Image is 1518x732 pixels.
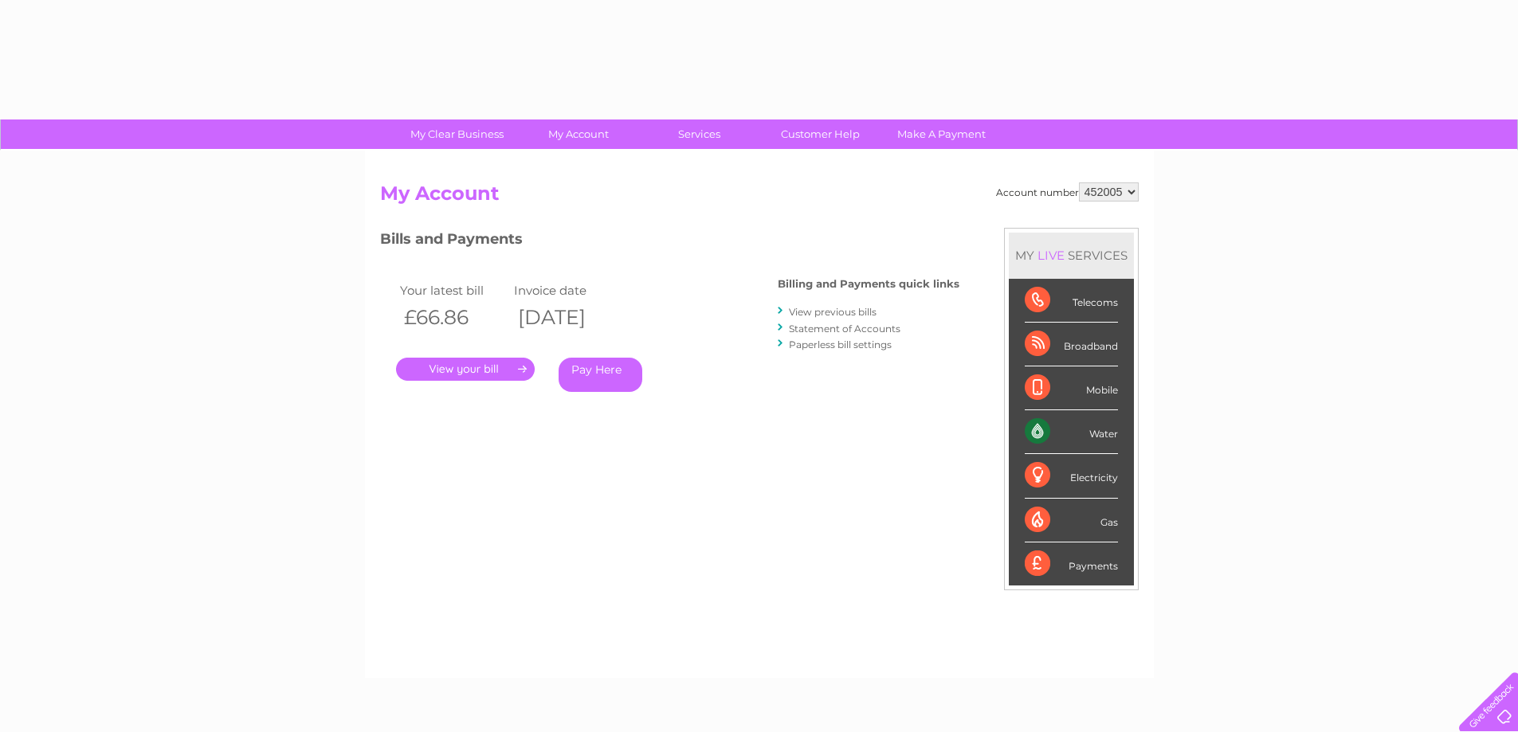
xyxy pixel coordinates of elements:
a: Paperless bill settings [789,339,892,350]
h3: Bills and Payments [380,228,959,256]
div: Gas [1025,499,1118,542]
a: Statement of Accounts [789,323,900,335]
a: . [396,358,535,381]
div: Water [1025,410,1118,454]
a: My Clear Business [391,119,523,149]
a: Pay Here [559,358,642,392]
a: Make A Payment [876,119,1007,149]
a: View previous bills [789,306,877,318]
th: [DATE] [510,301,625,334]
h2: My Account [380,182,1139,213]
div: Broadband [1025,323,1118,366]
h4: Billing and Payments quick links [778,278,959,290]
div: Telecoms [1025,279,1118,323]
a: My Account [512,119,644,149]
td: Invoice date [510,280,625,301]
div: MY SERVICES [1009,233,1134,278]
a: Customer Help [755,119,886,149]
div: Electricity [1025,454,1118,498]
div: Payments [1025,542,1118,585]
a: Services [633,119,765,149]
div: LIVE [1034,248,1068,263]
div: Account number [996,182,1139,202]
td: Your latest bill [396,280,511,301]
div: Mobile [1025,366,1118,410]
th: £66.86 [396,301,511,334]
